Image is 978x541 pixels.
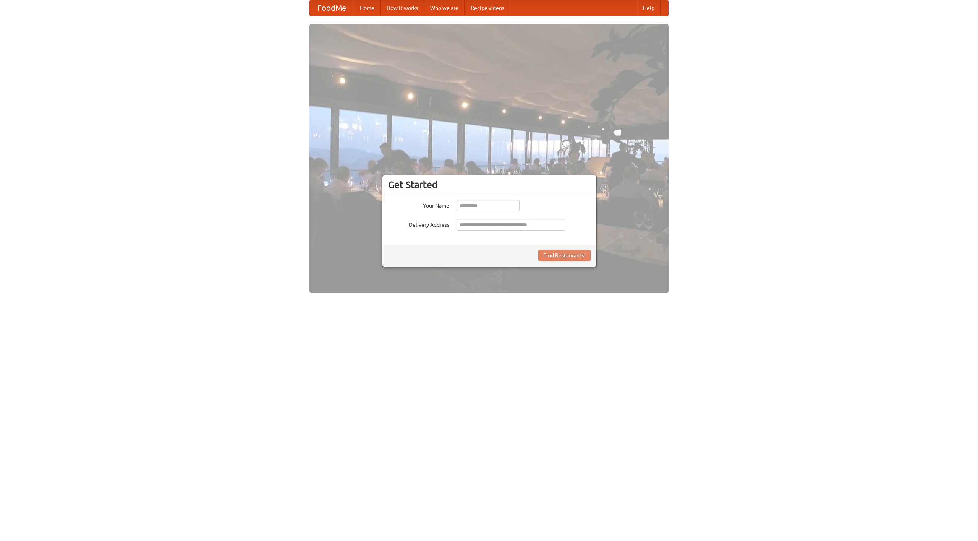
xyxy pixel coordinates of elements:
a: FoodMe [310,0,354,16]
label: Your Name [388,200,449,210]
button: Find Restaurants! [538,250,591,261]
h3: Get Started [388,179,591,190]
a: Who we are [424,0,465,16]
a: How it works [381,0,424,16]
a: Recipe videos [465,0,510,16]
label: Delivery Address [388,219,449,229]
a: Home [354,0,381,16]
a: Help [637,0,661,16]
